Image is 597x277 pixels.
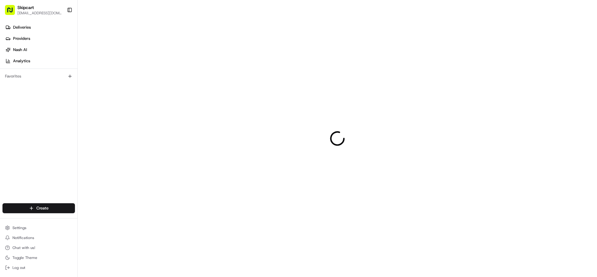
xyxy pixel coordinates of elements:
[17,11,62,16] button: [EMAIL_ADDRESS][DOMAIN_NAME]
[13,58,30,64] span: Analytics
[2,2,64,17] button: Skipcart[EMAIL_ADDRESS][DOMAIN_NAME]
[2,243,75,252] button: Chat with us!
[12,235,34,240] span: Notifications
[12,245,35,250] span: Chat with us!
[2,56,77,66] a: Analytics
[2,263,75,272] button: Log out
[2,71,75,81] div: Favorites
[2,22,77,32] a: Deliveries
[12,265,25,270] span: Log out
[2,34,77,44] a: Providers
[2,233,75,242] button: Notifications
[13,47,27,53] span: Nash AI
[13,25,31,30] span: Deliveries
[13,36,30,41] span: Providers
[2,223,75,232] button: Settings
[2,203,75,213] button: Create
[36,205,49,211] span: Create
[12,255,37,260] span: Toggle Theme
[12,225,26,230] span: Settings
[2,253,75,262] button: Toggle Theme
[17,4,34,11] button: Skipcart
[2,45,77,55] a: Nash AI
